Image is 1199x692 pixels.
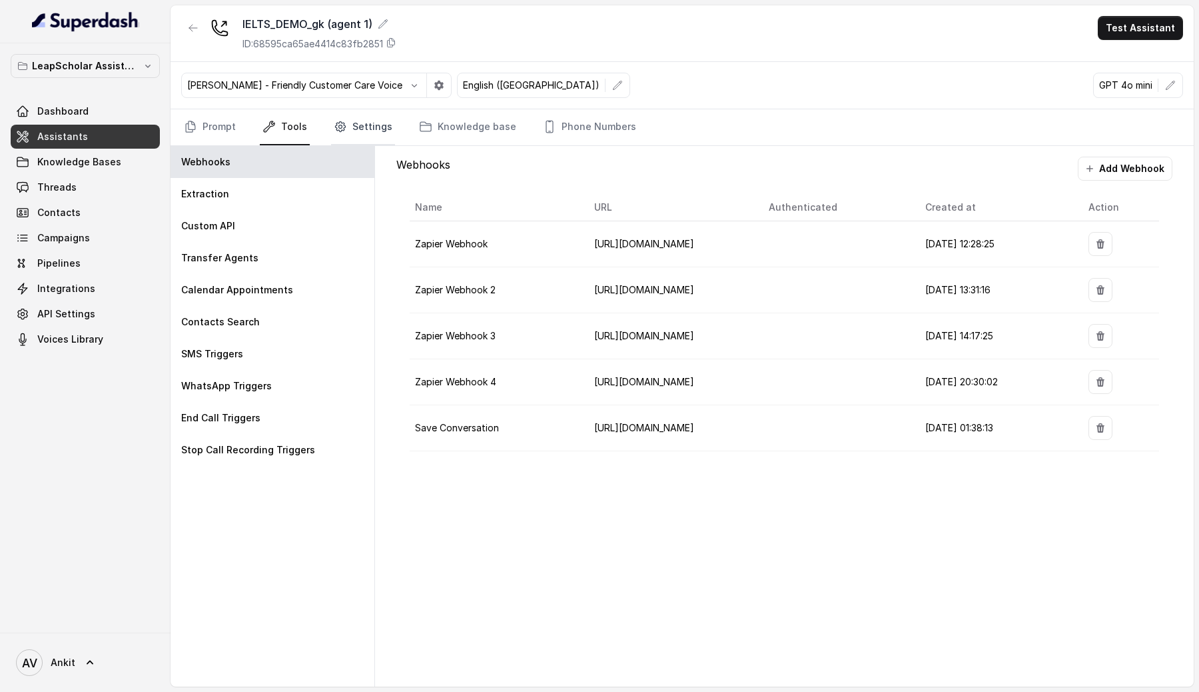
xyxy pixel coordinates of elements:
p: SMS Triggers [181,347,243,361]
p: Custom API [181,219,235,233]
a: Tools [260,109,310,145]
span: [URL][DOMAIN_NAME] [594,422,694,433]
span: [DATE] 20:30:02 [925,376,998,387]
img: light.svg [32,11,139,32]
p: English ([GEOGRAPHIC_DATA]) [463,79,599,92]
p: Extraction [181,187,229,201]
span: [DATE] 14:17:25 [925,330,993,341]
a: Integrations [11,277,160,301]
span: Pipelines [37,257,81,270]
span: Zapier Webhook 2 [415,284,496,295]
a: Settings [331,109,395,145]
span: Dashboard [37,105,89,118]
span: Campaigns [37,231,90,245]
span: Save Conversation [415,422,499,433]
div: IELTS_DEMO_gk (agent 1) [242,16,396,32]
th: Created at [915,194,1078,221]
span: [URL][DOMAIN_NAME] [594,238,694,249]
span: Zapier Webhook 3 [415,330,496,341]
a: Campaigns [11,226,160,250]
span: Contacts [37,206,81,219]
span: Knowledge Bases [37,155,121,169]
nav: Tabs [181,109,1183,145]
a: Phone Numbers [540,109,639,145]
a: Pipelines [11,251,160,275]
p: WhatsApp Triggers [181,379,272,393]
button: Test Assistant [1098,16,1183,40]
text: AV [22,656,37,670]
p: LeapScholar Assistant [32,58,139,74]
a: Dashboard [11,99,160,123]
span: [DATE] 01:38:13 [925,422,993,433]
span: Integrations [37,282,95,295]
span: [URL][DOMAIN_NAME] [594,376,694,387]
button: LeapScholar Assistant [11,54,160,78]
span: [URL][DOMAIN_NAME] [594,284,694,295]
th: Name [410,194,584,221]
span: Zapier Webhook 4 [415,376,496,387]
p: End Call Triggers [181,411,260,425]
p: ID: 68595ca65ae4414c83fb2851 [242,37,383,51]
a: API Settings [11,302,160,326]
span: Zapier Webhook [415,238,488,249]
a: Knowledge Bases [11,150,160,174]
span: API Settings [37,307,95,321]
a: Prompt [181,109,238,145]
th: URL [584,194,757,221]
p: Calendar Appointments [181,283,293,297]
a: Threads [11,175,160,199]
p: GPT 4o mini [1099,79,1152,92]
th: Action [1078,194,1159,221]
p: Webhooks [181,155,230,169]
p: Webhooks [396,157,450,181]
span: [DATE] 12:28:25 [925,238,995,249]
a: Knowledge base [416,109,519,145]
span: [DATE] 13:31:16 [925,284,991,295]
a: Contacts [11,201,160,225]
span: Threads [37,181,77,194]
p: Contacts Search [181,315,260,329]
span: Voices Library [37,333,103,346]
span: Ankit [51,656,75,669]
p: Stop Call Recording Triggers [181,443,315,457]
th: Authenticated [758,194,915,221]
span: [URL][DOMAIN_NAME] [594,330,694,341]
span: Assistants [37,130,88,143]
a: Assistants [11,125,160,149]
a: Ankit [11,644,160,681]
a: Voices Library [11,327,160,351]
p: [PERSON_NAME] - Friendly Customer Care Voice [187,79,402,92]
button: Add Webhook [1078,157,1172,181]
p: Transfer Agents [181,251,258,265]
